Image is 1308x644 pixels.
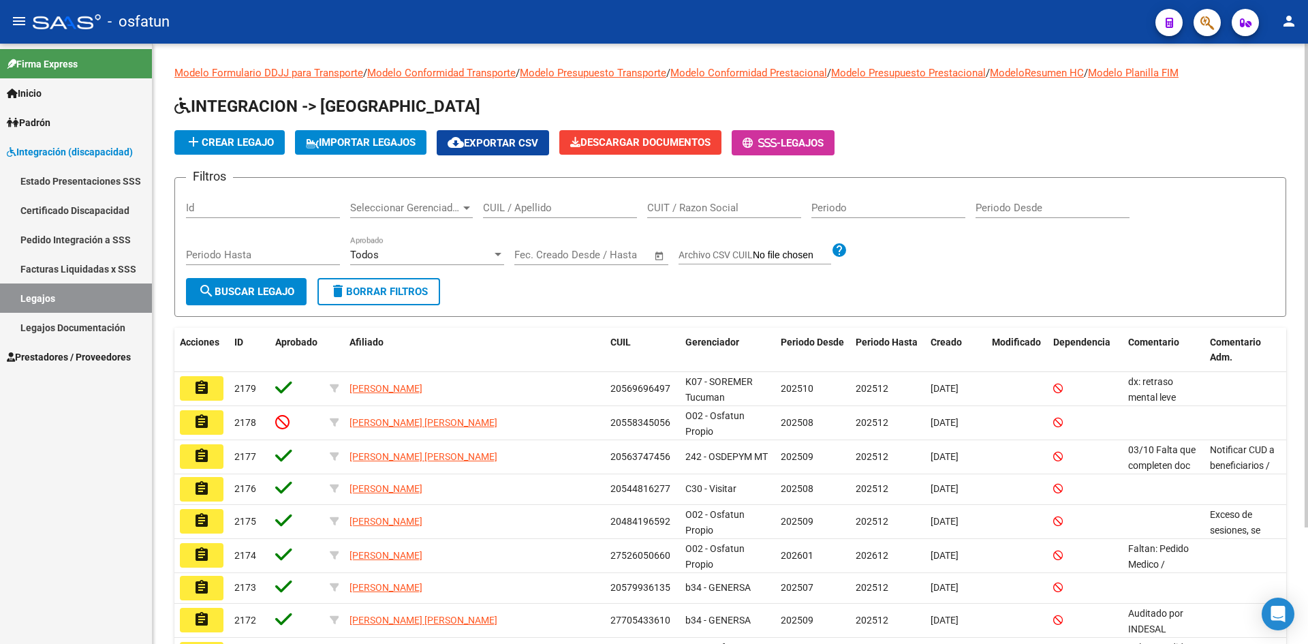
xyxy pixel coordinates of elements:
[448,137,538,149] span: Exportar CSV
[193,380,210,396] mat-icon: assignment
[270,328,324,373] datatable-header-cell: Aprobado
[7,57,78,72] span: Firma Express
[781,483,813,494] span: 202508
[856,516,888,527] span: 202512
[234,615,256,626] span: 2172
[349,337,384,348] span: Afiliado
[856,417,888,428] span: 202512
[306,136,416,149] span: IMPORTAR LEGAJOS
[229,328,270,373] datatable-header-cell: ID
[680,328,775,373] datatable-header-cell: Gerenciador
[174,328,229,373] datatable-header-cell: Acciones
[1123,328,1204,373] datatable-header-cell: Comentario
[186,278,307,305] button: Buscar Legajo
[781,451,813,462] span: 202509
[317,278,440,305] button: Borrar Filtros
[1048,328,1123,373] datatable-header-cell: Dependencia
[652,248,668,264] button: Open calendar
[685,376,753,403] span: K07 - SOREMER Tucuman
[330,283,346,299] mat-icon: delete
[193,512,210,529] mat-icon: assignment
[1281,13,1297,29] mat-icon: person
[1128,337,1179,348] span: Comentario
[685,615,751,626] span: b34 - GENERSA
[931,516,959,527] span: [DATE]
[781,337,844,348] span: Periodo Desde
[7,144,133,159] span: Integración (discapacidad)
[570,136,711,149] span: Descargar Documentos
[108,7,170,37] span: - osfatun
[781,383,813,394] span: 202510
[781,417,813,428] span: 202508
[349,383,422,394] span: [PERSON_NAME]
[234,383,256,394] span: 2179
[11,13,27,29] mat-icon: menu
[856,337,918,348] span: Periodo Hasta
[831,242,847,258] mat-icon: help
[685,509,745,536] span: O02 - Osfatun Propio
[7,350,131,365] span: Prestadores / Proveedores
[1204,328,1286,373] datatable-header-cell: Comentario Adm.
[193,448,210,464] mat-icon: assignment
[753,249,831,262] input: Archivo CSV CUIL
[234,550,256,561] span: 2174
[350,249,379,261] span: Todos
[931,615,959,626] span: [DATE]
[610,582,670,593] span: 20579936135
[234,337,243,348] span: ID
[437,130,549,155] button: Exportar CSV
[7,115,50,130] span: Padrón
[582,249,648,261] input: Fecha fin
[931,582,959,593] span: [DATE]
[193,547,210,563] mat-icon: assignment
[931,417,959,428] span: [DATE]
[344,328,605,373] datatable-header-cell: Afiliado
[775,328,850,373] datatable-header-cell: Periodo Desde
[349,550,422,561] span: [PERSON_NAME]
[1128,608,1183,634] span: Auditado por INDESAL
[856,615,888,626] span: 202512
[610,417,670,428] span: 20558345056
[990,67,1084,79] a: ModeloResumen HC
[349,516,422,527] span: [PERSON_NAME]
[1128,376,1176,403] span: dx: retraso mental leve
[234,483,256,494] span: 2176
[1088,67,1179,79] a: Modelo Planilla FIM
[610,451,670,462] span: 20563747456
[349,582,422,593] span: [PERSON_NAME]
[1210,444,1275,487] span: Notificar CUD a beneficiarios / Falta Codem
[330,286,428,298] span: Borrar Filtros
[198,283,215,299] mat-icon: search
[685,410,745,437] span: O02 - Osfatun Propio
[685,451,768,462] span: 242 - OSDEPYM MT
[198,286,294,298] span: Buscar Legajo
[992,337,1041,348] span: Modificado
[679,249,753,260] span: Archivo CSV CUIL
[931,383,959,394] span: [DATE]
[931,550,959,561] span: [DATE]
[193,579,210,596] mat-icon: assignment
[349,615,497,626] span: [PERSON_NAME] [PERSON_NAME]
[180,337,219,348] span: Acciones
[931,337,962,348] span: Creado
[349,483,422,494] span: [PERSON_NAME]
[743,137,781,149] span: -
[367,67,516,79] a: Modelo Conformidad Transporte
[193,611,210,628] mat-icon: assignment
[831,67,986,79] a: Modelo Presupuesto Prestacional
[193,414,210,430] mat-icon: assignment
[185,134,202,150] mat-icon: add
[605,328,680,373] datatable-header-cell: CUIL
[610,483,670,494] span: 20544816277
[7,86,42,101] span: Inicio
[559,130,721,155] button: Descargar Documentos
[685,337,739,348] span: Gerenciador
[850,328,925,373] datatable-header-cell: Periodo Hasta
[234,516,256,527] span: 2175
[1262,598,1294,630] div: Open Intercom Messenger
[234,451,256,462] span: 2177
[174,130,285,155] button: Crear Legajo
[925,328,986,373] datatable-header-cell: Creado
[610,550,670,561] span: 27526050660
[448,134,464,151] mat-icon: cloud_download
